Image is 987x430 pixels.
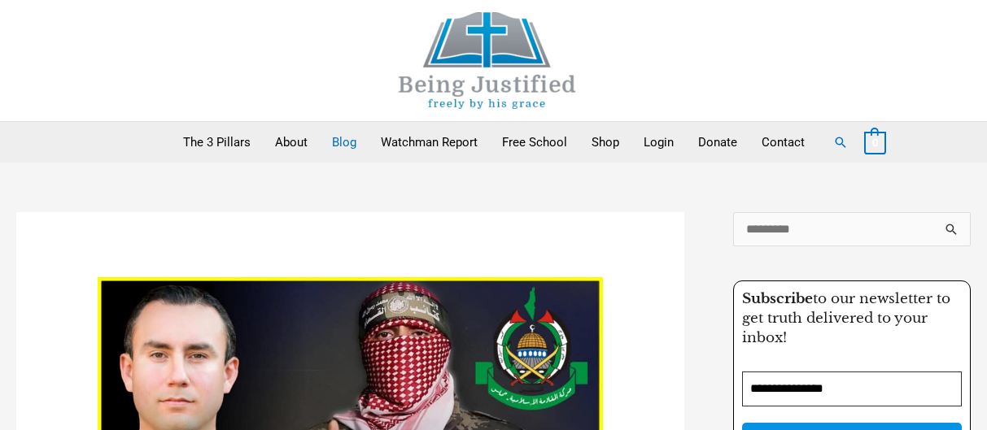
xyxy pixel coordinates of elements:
strong: Subscribe [742,290,813,307]
span: to our newsletter to get truth delivered to your inbox! [742,290,950,346]
a: Free School [490,122,579,163]
a: View Shopping Cart, empty [864,135,886,150]
nav: Primary Site Navigation [171,122,817,163]
a: Contact [749,122,817,163]
a: Search button [833,135,848,150]
a: Watchman Report [369,122,490,163]
img: Being Justified [365,12,609,109]
a: Read: Hamas and Houthis suffer BIG BLOWS by Israel [98,410,603,425]
a: About [263,122,320,163]
a: Shop [579,122,631,163]
span: 0 [872,137,878,149]
a: The 3 Pillars [171,122,263,163]
a: Donate [686,122,749,163]
input: Email Address * [742,371,962,406]
a: Login [631,122,686,163]
a: Blog [320,122,369,163]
